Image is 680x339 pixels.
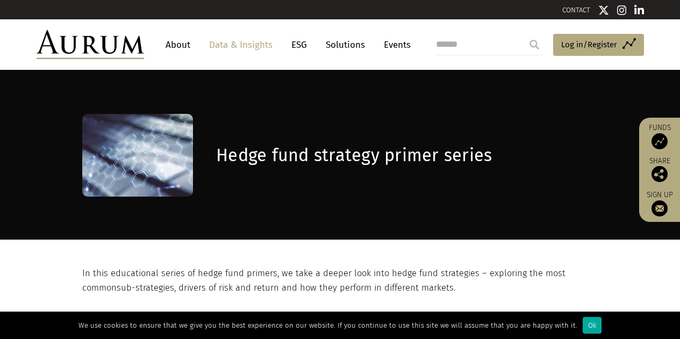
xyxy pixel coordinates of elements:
img: Share this post [652,166,668,182]
a: About [160,35,196,55]
span: sub-strategies [117,283,174,293]
img: Twitter icon [598,5,609,16]
a: Sign up [645,190,675,217]
img: Sign up to our newsletter [652,200,668,217]
a: ESG [286,35,312,55]
img: Linkedin icon [634,5,644,16]
input: Submit [524,34,545,55]
a: Data & Insights [204,35,278,55]
a: Log in/Register [553,34,644,56]
img: Instagram icon [617,5,627,16]
img: Aurum [37,30,144,59]
h1: Hedge fund strategy primer series [216,145,595,166]
a: Events [378,35,411,55]
a: Solutions [320,35,370,55]
span: Log in/Register [561,38,617,51]
div: Ok [583,317,602,334]
div: Share [645,157,675,182]
a: CONTACT [562,6,590,14]
img: Access Funds [652,133,668,149]
p: In this educational series of hedge fund primers, we take a deeper look into hedge fund strategie... [82,266,596,295]
a: Funds [645,123,675,149]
